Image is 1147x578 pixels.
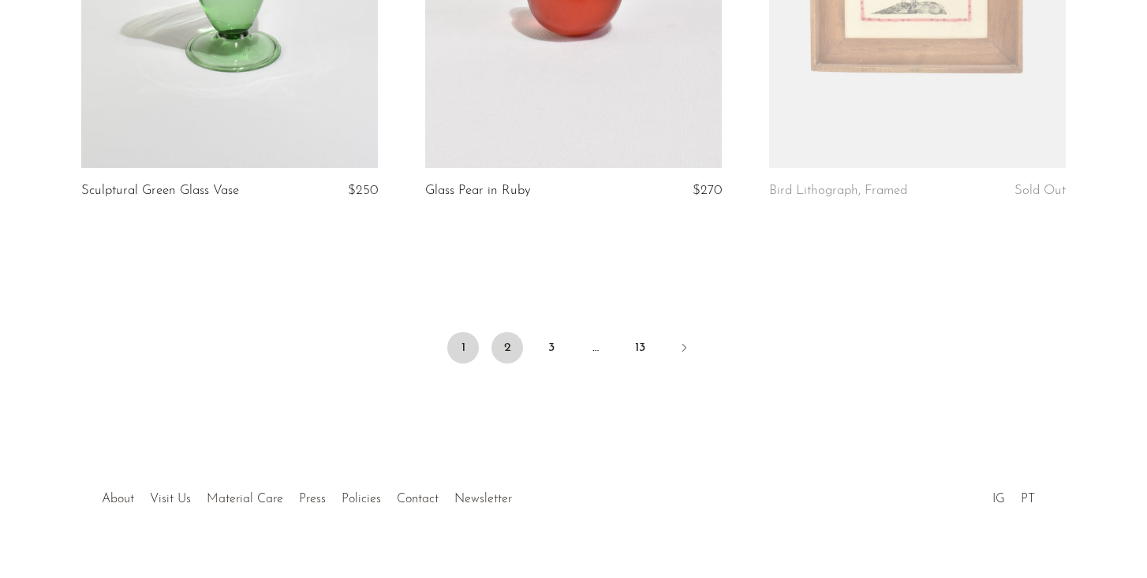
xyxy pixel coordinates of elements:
[348,184,378,197] span: $250
[81,184,239,198] a: Sculptural Green Glass Vase
[769,184,907,198] a: Bird Lithograph, Framed
[693,184,722,197] span: $270
[624,332,656,364] a: 13
[94,480,520,510] ul: Quick links
[397,493,439,505] a: Contact
[150,493,191,505] a: Visit Us
[102,493,134,505] a: About
[491,332,523,364] a: 2
[1014,184,1066,197] span: Sold Out
[207,493,283,505] a: Material Care
[984,480,1043,510] ul: Social Medias
[992,493,1005,505] a: IG
[536,332,567,364] a: 3
[1021,493,1035,505] a: PT
[580,332,611,364] span: …
[425,184,531,198] a: Glass Pear in Ruby
[342,493,381,505] a: Policies
[299,493,326,505] a: Press
[668,332,700,367] a: Next
[447,332,479,364] span: 1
